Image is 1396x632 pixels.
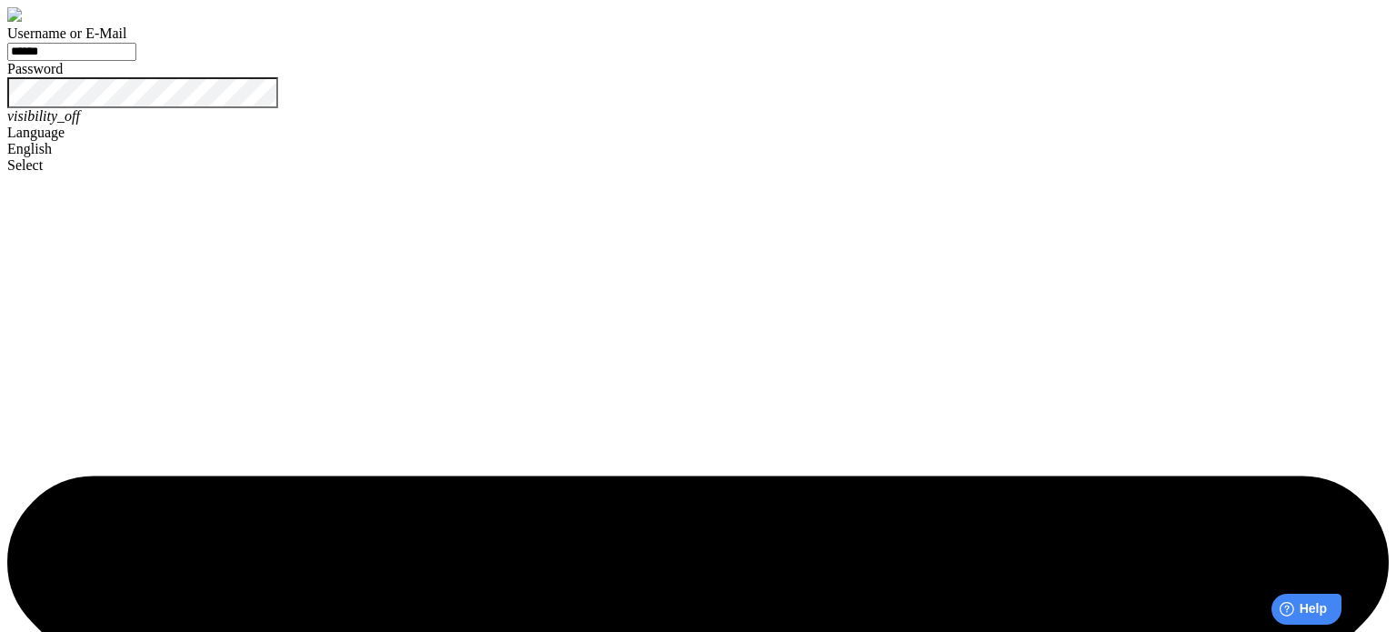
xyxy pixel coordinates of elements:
[7,25,1389,42] div: Username or E-Mail
[7,7,22,22] img: logo-lg.png
[7,141,1389,157] div: English
[7,61,1389,77] div: Password
[7,157,1389,174] div: Select
[7,125,1389,141] div: Language
[7,108,80,124] i: visibility_off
